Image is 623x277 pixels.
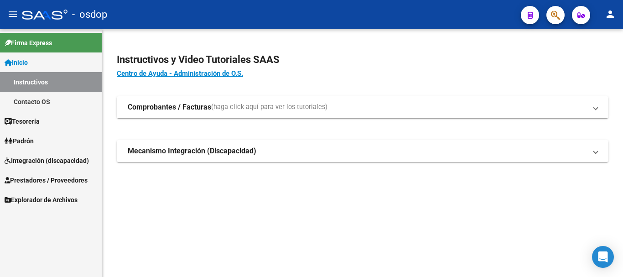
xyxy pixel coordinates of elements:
[605,9,616,20] mat-icon: person
[117,51,608,68] h2: Instructivos y Video Tutoriales SAAS
[5,175,88,185] span: Prestadores / Proveedores
[5,156,89,166] span: Integración (discapacidad)
[128,146,256,156] strong: Mecanismo Integración (Discapacidad)
[5,136,34,146] span: Padrón
[5,195,78,205] span: Explorador de Archivos
[211,102,327,112] span: (haga click aquí para ver los tutoriales)
[5,116,40,126] span: Tesorería
[5,38,52,48] span: Firma Express
[117,96,608,118] mat-expansion-panel-header: Comprobantes / Facturas(haga click aquí para ver los tutoriales)
[117,69,243,78] a: Centro de Ayuda - Administración de O.S.
[592,246,614,268] div: Open Intercom Messenger
[7,9,18,20] mat-icon: menu
[5,57,28,68] span: Inicio
[117,140,608,162] mat-expansion-panel-header: Mecanismo Integración (Discapacidad)
[72,5,107,25] span: - osdop
[128,102,211,112] strong: Comprobantes / Facturas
